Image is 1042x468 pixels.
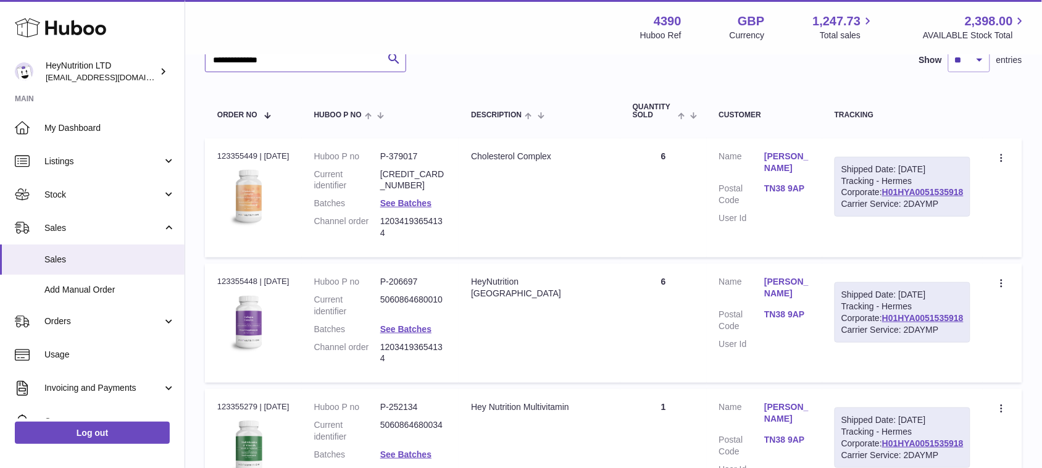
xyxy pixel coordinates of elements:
span: My Dashboard [44,122,175,134]
dt: Postal Code [719,434,765,458]
a: TN38 9AP [764,309,810,320]
span: Sales [44,222,162,234]
span: entries [996,54,1022,66]
span: Invoicing and Payments [44,382,162,394]
a: See Batches [380,198,431,208]
dt: Batches [314,324,380,335]
div: 123355279 | [DATE] [217,401,290,412]
a: See Batches [380,324,431,334]
div: Shipped Date: [DATE] [841,414,964,426]
a: [PERSON_NAME] [764,151,810,174]
strong: GBP [738,13,764,30]
span: Total sales [820,30,875,41]
div: Carrier Service: 2DAYMP [841,198,964,210]
a: H01HYA0051535918 [882,313,964,323]
dt: Batches [314,449,380,461]
span: Cases [44,416,175,427]
span: Huboo P no [314,111,362,119]
div: HeyNutrition [GEOGRAPHIC_DATA] [471,276,608,299]
dd: 12034193654134 [380,341,446,365]
span: AVAILABLE Stock Total [923,30,1027,41]
td: 6 [620,264,707,383]
dd: P-206697 [380,276,446,288]
a: [PERSON_NAME] [764,276,810,299]
div: 123355449 | [DATE] [217,151,290,162]
dt: Batches [314,198,380,209]
span: Description [471,111,522,119]
dt: Current identifier [314,294,380,317]
div: Carrier Service: 2DAYMP [841,324,964,336]
div: Customer [719,111,810,119]
dt: Huboo P no [314,151,380,162]
dt: Channel order [314,341,380,365]
dd: 5060864680010 [380,294,446,317]
dd: 12034193654134 [380,215,446,239]
div: Shipped Date: [DATE] [841,289,964,301]
dd: P-379017 [380,151,446,162]
dt: Current identifier [314,419,380,443]
dt: Postal Code [719,309,765,332]
span: Stock [44,189,162,201]
a: Log out [15,422,170,444]
div: 123355448 | [DATE] [217,276,290,287]
div: Tracking - Hermes Corporate: [835,282,970,343]
div: Carrier Service: 2DAYMP [841,449,964,461]
dt: Name [719,401,765,428]
div: Huboo Ref [640,30,681,41]
a: TN38 9AP [764,434,810,446]
dt: Huboo P no [314,401,380,413]
strong: 4390 [654,13,681,30]
img: 43901725566350.jpg [217,165,279,227]
dt: User Id [719,212,765,224]
a: 1,247.73 Total sales [813,13,875,41]
a: See Batches [380,449,431,459]
span: [EMAIL_ADDRESS][DOMAIN_NAME] [46,72,181,82]
dt: User Id [719,338,765,350]
img: info@heynutrition.com [15,62,33,81]
dt: Postal Code [719,183,765,206]
div: Hey Nutrition Multivitamin [471,401,608,413]
dt: Name [719,276,765,303]
label: Show [919,54,942,66]
dd: P-252134 [380,401,446,413]
dt: Current identifier [314,169,380,192]
div: HeyNutrition LTD [46,60,157,83]
img: 43901725567622.jpeg [217,291,279,353]
dt: Name [719,151,765,177]
dd: [CREDIT_CARD_NUMBER] [380,169,446,192]
span: 1,247.73 [813,13,861,30]
a: H01HYA0051535918 [882,438,964,448]
span: Add Manual Order [44,284,175,296]
div: Tracking - Hermes Corporate: [835,157,970,217]
dd: 5060864680034 [380,419,446,443]
div: Tracking - Hermes Corporate: [835,407,970,468]
div: Shipped Date: [DATE] [841,164,964,175]
a: 2,398.00 AVAILABLE Stock Total [923,13,1027,41]
span: Order No [217,111,257,119]
div: Currency [730,30,765,41]
td: 6 [620,138,707,257]
a: TN38 9AP [764,183,810,194]
span: Listings [44,156,162,167]
span: Quantity Sold [633,103,675,119]
span: Sales [44,254,175,265]
span: 2,398.00 [965,13,1013,30]
span: Usage [44,349,175,361]
dt: Channel order [314,215,380,239]
div: Tracking [835,111,970,119]
div: Cholesterol Complex [471,151,608,162]
a: [PERSON_NAME] [764,401,810,425]
span: Orders [44,315,162,327]
a: H01HYA0051535918 [882,187,964,197]
dt: Huboo P no [314,276,380,288]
